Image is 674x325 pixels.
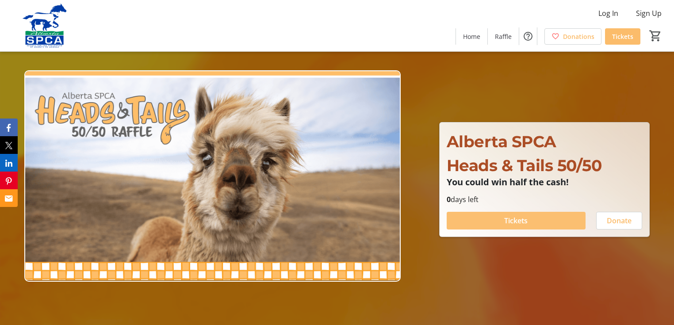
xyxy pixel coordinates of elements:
img: Campaign CTA Media Photo [24,70,401,282]
span: Tickets [612,32,633,41]
a: Raffle [488,28,519,45]
span: Donate [607,215,632,226]
button: Cart [647,28,663,44]
span: Alberta SPCA [447,132,556,151]
span: Tickets [504,215,528,226]
span: Log In [598,8,618,19]
span: Raffle [495,32,512,41]
button: Donate [596,212,642,229]
a: Home [456,28,487,45]
button: Sign Up [629,6,669,20]
a: Tickets [605,28,640,45]
span: Home [463,32,480,41]
button: Tickets [447,212,586,229]
span: Heads & Tails 50/50 [447,156,602,175]
span: Donations [563,32,594,41]
span: 0 [447,195,451,204]
img: Alberta SPCA's Logo [5,4,84,48]
span: Sign Up [636,8,662,19]
button: Help [519,27,537,45]
a: Donations [544,28,601,45]
p: days left [447,194,642,205]
p: You could win half the cash! [447,177,642,187]
button: Log In [591,6,625,20]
